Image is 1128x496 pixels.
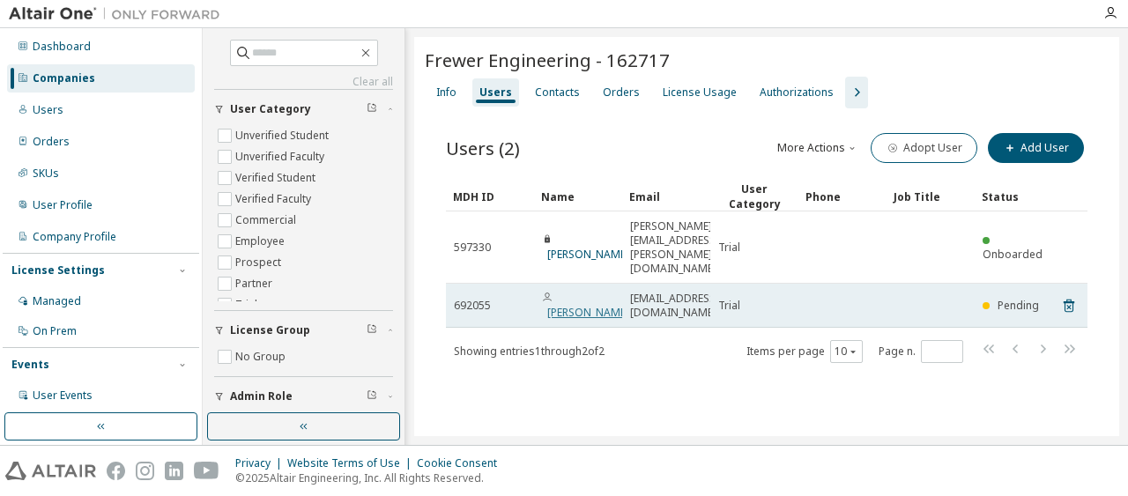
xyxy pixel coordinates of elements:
img: youtube.svg [194,462,219,480]
div: Status [982,182,1056,211]
img: facebook.svg [107,462,125,480]
label: Verified Faculty [235,189,315,210]
span: Frewer Engineering - 162717 [425,48,670,72]
button: 10 [835,344,858,359]
p: © 2025 Altair Engineering, Inc. All Rights Reserved. [235,470,508,485]
span: Onboarded [983,247,1043,262]
label: Employee [235,231,288,252]
label: Commercial [235,210,300,231]
div: Users [33,103,63,117]
div: Info [436,85,456,100]
div: Authorizations [760,85,834,100]
div: User Profile [33,198,93,212]
label: No Group [235,346,289,367]
span: Users (2) [446,136,520,160]
span: Clear filter [367,389,377,403]
span: Showing entries 1 through 2 of 2 [454,344,605,359]
div: Cookie Consent [417,456,508,470]
div: On Prem [33,324,77,338]
label: Unverified Student [235,125,332,146]
button: Admin Role [214,377,393,416]
div: User Events [33,389,93,403]
div: Job Title [894,182,968,211]
div: MDH ID [453,182,527,211]
span: 692055 [454,299,491,313]
img: linkedin.svg [165,462,183,480]
div: Users [479,85,512,100]
label: Trial [235,294,261,315]
div: Dashboard [33,40,91,54]
button: Adopt User [871,133,977,163]
span: Trial [718,241,740,255]
button: License Group [214,311,393,350]
div: SKUs [33,167,59,181]
button: User Category [214,90,393,129]
span: Pending [998,298,1039,313]
label: Partner [235,273,276,294]
label: Unverified Faculty [235,146,328,167]
div: User Category [717,181,791,211]
div: Phone [805,182,879,211]
span: Items per page [746,340,863,363]
div: Name [541,182,615,211]
label: Verified Student [235,167,319,189]
div: Privacy [235,456,287,470]
label: Prospect [235,252,285,273]
img: Altair One [9,5,229,23]
div: Email [629,182,703,211]
span: [EMAIL_ADDRESS][DOMAIN_NAME] [630,292,719,320]
div: Contacts [535,85,580,100]
span: License Group [230,323,310,337]
div: Managed [33,294,81,308]
span: Admin Role [230,389,293,403]
button: More Actions [775,133,860,163]
img: altair_logo.svg [5,462,96,480]
span: User Category [230,102,311,116]
a: Clear all [214,75,393,89]
div: Company Profile [33,230,116,244]
div: Companies [33,71,95,85]
div: Website Terms of Use [287,456,417,470]
span: Page n. [879,340,963,363]
div: Orders [603,85,640,100]
span: 597330 [454,241,491,255]
div: License Usage [663,85,737,100]
span: Trial [718,299,740,313]
span: [PERSON_NAME][EMAIL_ADDRESS][PERSON_NAME][DOMAIN_NAME] [630,219,719,276]
div: Events [11,358,49,372]
div: License Settings [11,263,105,278]
span: Clear filter [367,323,377,337]
a: [PERSON_NAME] [547,247,629,262]
a: [PERSON_NAME] [547,305,629,320]
img: instagram.svg [136,462,154,480]
span: Clear filter [367,102,377,116]
div: Orders [33,135,70,149]
button: Add User [988,133,1084,163]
